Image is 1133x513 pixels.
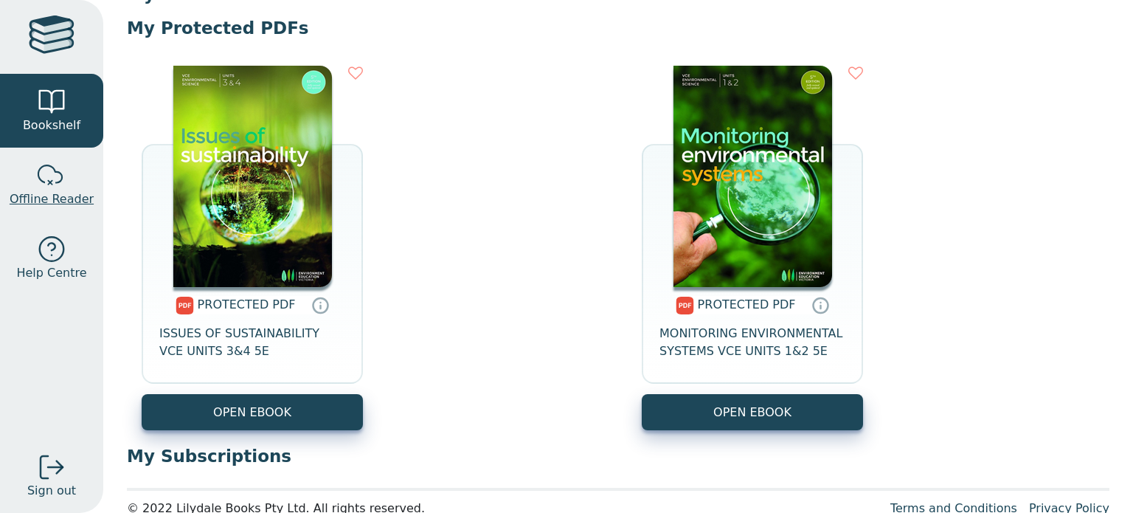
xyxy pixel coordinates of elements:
span: Help Centre [16,264,86,282]
a: Protected PDFs cannot be printed, copied or shared. They can be accessed online through Education... [811,296,829,314]
a: OPEN EBOOK [142,394,363,430]
img: 6b3e2035-f1c3-4c3f-8004-332c1b7f9f0c.png [673,66,832,287]
img: pdf.svg [176,297,194,314]
img: 2fa10048-51c1-4f76-9d41-c5794f24c20d.png [173,66,332,287]
a: Protected PDFs cannot be printed, copied or shared. They can be accessed online through Education... [311,296,329,314]
img: pdf.svg [676,297,694,314]
p: My Subscriptions [127,445,1109,467]
a: OPEN EBOOK [642,394,863,430]
p: My Protected PDFs [127,17,1109,39]
span: Bookshelf [23,117,80,134]
span: Sign out [27,482,76,500]
span: MONITORING ENVIRONMENTAL SYSTEMS VCE UNITS 1&2 5E [659,325,845,360]
span: ISSUES OF SUSTAINABILITY VCE UNITS 3&4 5E [159,325,345,360]
span: PROTECTED PDF [698,297,796,311]
span: Offline Reader [10,190,94,208]
span: PROTECTED PDF [198,297,296,311]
